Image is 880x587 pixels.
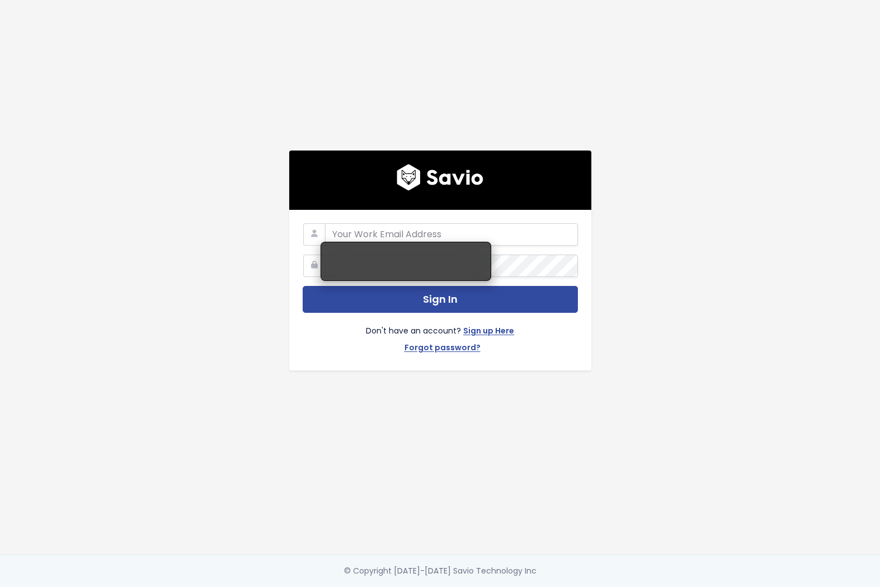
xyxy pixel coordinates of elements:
[404,341,481,357] a: Forgot password?
[303,286,578,313] button: Sign In
[344,564,537,578] div: © Copyright [DATE]-[DATE] Savio Technology Inc
[463,324,514,340] a: Sign up Here
[303,313,578,356] div: Don't have an account?
[325,223,578,246] input: Your Work Email Address
[397,164,483,191] img: logo600x187.a314fd40982d.png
